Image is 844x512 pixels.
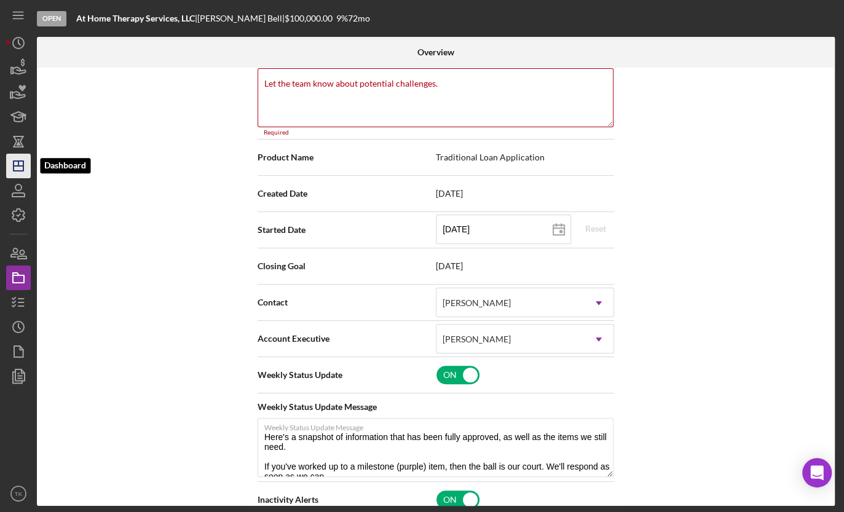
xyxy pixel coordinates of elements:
[436,152,614,162] span: Traditional Loan Application
[264,419,613,432] label: Weekly Status Update Message
[285,14,336,23] div: $100,000.00
[76,13,195,23] b: At Home Therapy Services, LLC
[443,298,511,308] div: [PERSON_NAME]
[258,187,436,200] span: Created Date
[443,334,511,344] div: [PERSON_NAME]
[585,219,606,238] div: Reset
[336,14,348,23] div: 9 %
[37,11,66,26] div: Open
[258,333,436,345] span: Account Executive
[258,296,436,309] span: Contact
[15,490,23,497] text: TK
[258,494,436,506] span: Inactivity Alerts
[802,458,832,487] div: Open Intercom Messenger
[258,260,436,272] span: Closing Goal
[258,401,614,413] span: Weekly Status Update Message
[258,129,614,136] div: Required
[436,261,614,271] span: [DATE]
[76,14,197,23] div: |
[258,418,613,477] textarea: Here's a snapshot of information that has been fully approved, as well as the items we still need...
[258,369,436,381] span: Weekly Status Update
[258,224,436,236] span: Started Date
[258,151,436,163] span: Product Name
[197,14,285,23] div: [PERSON_NAME] Bell |
[436,189,614,199] span: [DATE]
[577,219,614,238] button: Reset
[6,481,31,506] button: TK
[348,14,370,23] div: 72 mo
[417,47,454,57] b: Overview
[264,79,438,89] label: Let the team know about potential challenges.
